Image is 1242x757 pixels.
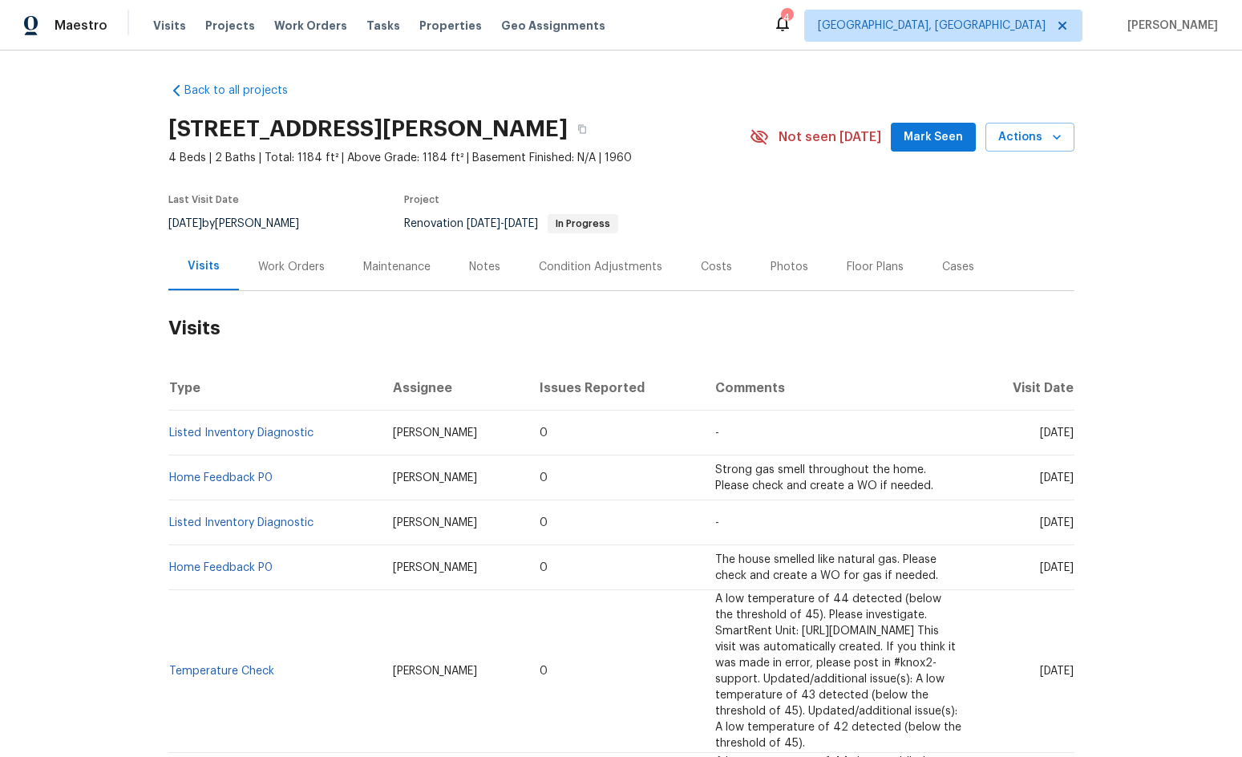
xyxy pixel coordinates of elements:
[540,427,548,439] span: 0
[1040,666,1074,677] span: [DATE]
[527,366,702,411] th: Issues Reported
[363,259,431,275] div: Maintenance
[1121,18,1218,34] span: [PERSON_NAME]
[393,427,477,439] span: [PERSON_NAME]
[1040,562,1074,573] span: [DATE]
[568,115,597,144] button: Copy Address
[1040,427,1074,439] span: [DATE]
[467,218,538,229] span: -
[168,291,1074,366] h2: Visits
[504,218,538,229] span: [DATE]
[779,129,881,145] span: Not seen [DATE]
[501,18,605,34] span: Geo Assignments
[985,123,1074,152] button: Actions
[467,218,500,229] span: [DATE]
[469,259,500,275] div: Notes
[540,562,548,573] span: 0
[366,20,400,31] span: Tasks
[168,83,322,99] a: Back to all projects
[153,18,186,34] span: Visits
[168,218,202,229] span: [DATE]
[168,195,239,204] span: Last Visit Date
[715,427,719,439] span: -
[168,150,750,166] span: 4 Beds | 2 Baths | Total: 1184 ft² | Above Grade: 1184 ft² | Basement Finished: N/A | 1960
[188,258,220,274] div: Visits
[998,128,1062,148] span: Actions
[169,562,273,573] a: Home Feedback P0
[540,472,548,484] span: 0
[404,195,439,204] span: Project
[380,366,528,411] th: Assignee
[393,666,477,677] span: [PERSON_NAME]
[168,214,318,233] div: by [PERSON_NAME]
[701,259,732,275] div: Costs
[715,464,933,492] span: Strong gas smell throughout the home. Please check and create a WO if needed.
[419,18,482,34] span: Properties
[55,18,107,34] span: Maestro
[540,666,548,677] span: 0
[169,472,273,484] a: Home Feedback P0
[818,18,1046,34] span: [GEOGRAPHIC_DATA], [GEOGRAPHIC_DATA]
[549,219,617,229] span: In Progress
[169,666,274,677] a: Temperature Check
[715,554,938,581] span: The house smelled like natural gas. Please check and create a WO for gas if needed.
[904,128,963,148] span: Mark Seen
[393,517,477,528] span: [PERSON_NAME]
[942,259,974,275] div: Cases
[205,18,255,34] span: Projects
[168,121,568,137] h2: [STREET_ADDRESS][PERSON_NAME]
[974,366,1074,411] th: Visit Date
[404,218,618,229] span: Renovation
[1040,472,1074,484] span: [DATE]
[715,593,961,749] span: A low temperature of 44 detected (below the threshold of 45). Please investigate. SmartRent Unit:...
[715,517,719,528] span: -
[393,472,477,484] span: [PERSON_NAME]
[258,259,325,275] div: Work Orders
[274,18,347,34] span: Work Orders
[847,259,904,275] div: Floor Plans
[169,427,314,439] a: Listed Inventory Diagnostic
[540,517,548,528] span: 0
[771,259,808,275] div: Photos
[702,366,974,411] th: Comments
[169,517,314,528] a: Listed Inventory Diagnostic
[891,123,976,152] button: Mark Seen
[168,366,380,411] th: Type
[781,10,792,26] div: 4
[539,259,662,275] div: Condition Adjustments
[393,562,477,573] span: [PERSON_NAME]
[1040,517,1074,528] span: [DATE]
